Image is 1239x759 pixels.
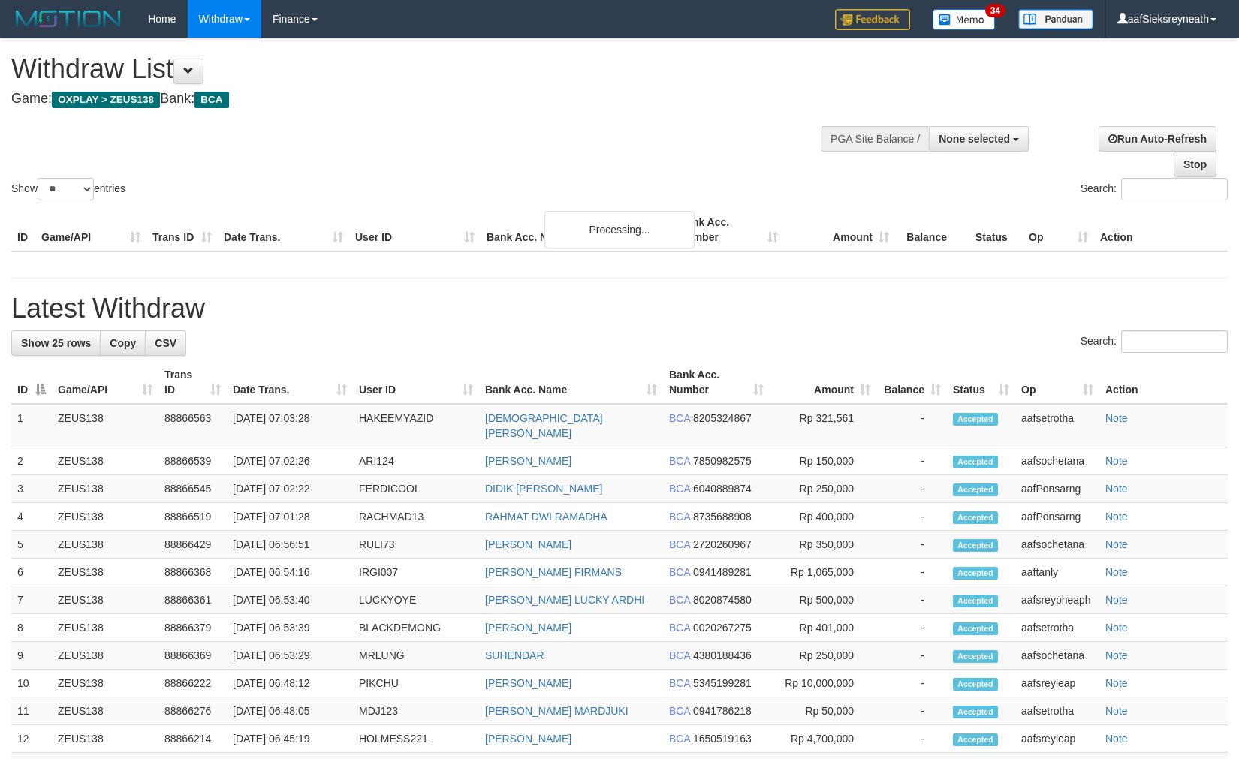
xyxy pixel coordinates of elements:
[1015,447,1099,475] td: aafsochetana
[11,586,52,614] td: 7
[784,209,895,251] th: Amount
[933,9,996,30] img: Button%20Memo.svg
[669,622,690,634] span: BCA
[21,337,91,349] span: Show 25 rows
[693,733,752,745] span: Copy 1650519163 to clipboard
[11,447,52,475] td: 2
[52,586,158,614] td: ZEUS138
[770,642,876,670] td: Rp 250,000
[669,483,690,495] span: BCA
[876,503,947,531] td: -
[52,92,160,108] span: OXPLAY > ZEUS138
[770,614,876,642] td: Rp 401,000
[11,92,811,107] h4: Game: Bank:
[669,412,690,424] span: BCA
[693,622,752,634] span: Copy 0020267275 to clipboard
[770,475,876,503] td: Rp 250,000
[11,697,52,725] td: 11
[1015,614,1099,642] td: aafsetrotha
[11,670,52,697] td: 10
[835,9,910,30] img: Feedback.jpg
[52,725,158,753] td: ZEUS138
[1018,9,1093,29] img: panduan.png
[770,447,876,475] td: Rp 150,000
[158,725,227,753] td: 88866214
[52,404,158,447] td: ZEUS138
[770,586,876,614] td: Rp 500,000
[227,531,353,559] td: [DATE] 06:56:51
[11,330,101,356] a: Show 25 rows
[227,725,353,753] td: [DATE] 06:45:19
[158,670,227,697] td: 88866222
[669,594,690,606] span: BCA
[693,455,752,467] span: Copy 7850982575 to clipboard
[1015,559,1099,586] td: aaftanly
[353,670,479,697] td: PIKCHU
[770,725,876,753] td: Rp 4,700,000
[11,725,52,753] td: 12
[158,361,227,404] th: Trans ID: activate to sort column ascending
[145,330,186,356] a: CSV
[52,447,158,475] td: ZEUS138
[353,361,479,404] th: User ID: activate to sort column ascending
[876,586,947,614] td: -
[52,361,158,404] th: Game/API: activate to sort column ascending
[1105,483,1128,495] a: Note
[1015,697,1099,725] td: aafsetrotha
[1015,531,1099,559] td: aafsochetana
[158,697,227,725] td: 88866276
[11,559,52,586] td: 6
[353,475,479,503] td: FERDICOOL
[953,483,998,496] span: Accepted
[353,503,479,531] td: RACHMAD13
[1105,677,1128,689] a: Note
[1015,725,1099,753] td: aafsreyleap
[158,642,227,670] td: 88866369
[669,733,690,745] span: BCA
[11,531,52,559] td: 5
[158,475,227,503] td: 88866545
[693,511,752,523] span: Copy 8735688908 to clipboard
[1015,642,1099,670] td: aafsochetana
[11,475,52,503] td: 3
[669,511,690,523] span: BCA
[485,594,644,606] a: [PERSON_NAME] LUCKY ARDHI
[669,705,690,717] span: BCA
[1105,622,1128,634] a: Note
[876,670,947,697] td: -
[693,412,752,424] span: Copy 8205324867 to clipboard
[52,531,158,559] td: ZEUS138
[353,531,479,559] td: RULI73
[485,677,571,689] a: [PERSON_NAME]
[770,697,876,725] td: Rp 50,000
[1015,670,1099,697] td: aafsreyleap
[38,178,94,200] select: Showentries
[953,511,998,524] span: Accepted
[353,697,479,725] td: MDJ123
[673,209,784,251] th: Bank Acc. Number
[218,209,349,251] th: Date Trans.
[770,361,876,404] th: Amount: activate to sort column ascending
[929,126,1029,152] button: None selected
[985,4,1005,17] span: 34
[110,337,136,349] span: Copy
[11,404,52,447] td: 1
[485,511,607,523] a: RAHMAT DWI RAMADHA
[693,705,752,717] span: Copy 0941786218 to clipboard
[485,622,571,634] a: [PERSON_NAME]
[1015,586,1099,614] td: aafsreypheaph
[876,697,947,725] td: -
[52,614,158,642] td: ZEUS138
[227,404,353,447] td: [DATE] 07:03:28
[953,567,998,580] span: Accepted
[1105,705,1128,717] a: Note
[349,209,481,251] th: User ID
[1121,330,1228,353] input: Search:
[485,649,544,661] a: SUHENDAR
[693,677,752,689] span: Copy 5345199281 to clipboard
[1015,475,1099,503] td: aafPonsarng
[11,54,811,84] h1: Withdraw List
[876,642,947,670] td: -
[194,92,228,108] span: BCA
[158,447,227,475] td: 88866539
